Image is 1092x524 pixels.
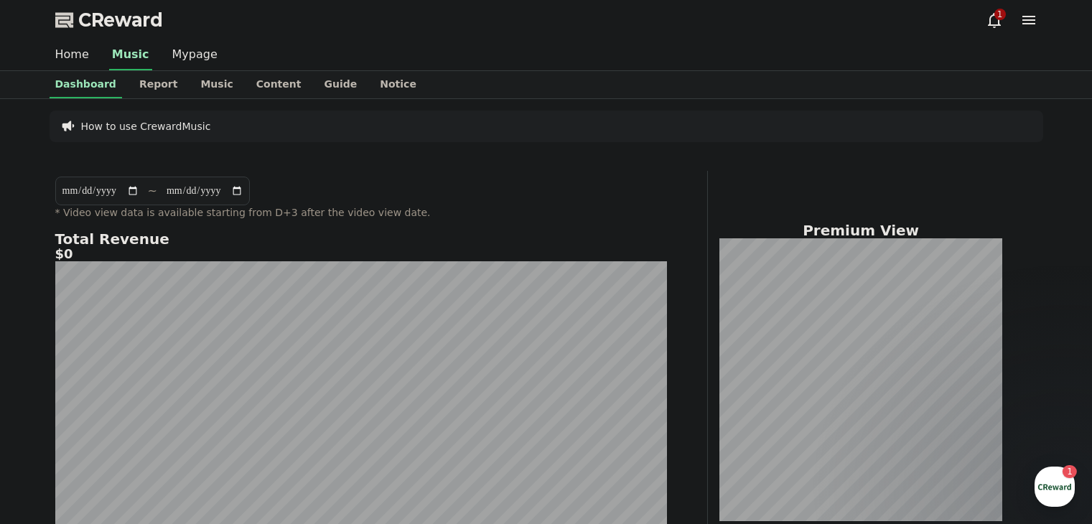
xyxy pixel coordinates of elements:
[312,71,368,98] a: Guide
[719,223,1003,238] h4: Premium View
[245,71,313,98] a: Content
[986,11,1003,29] a: 1
[55,205,667,220] p: * Video view data is available starting from D+3 after the video view date.
[55,247,667,261] h5: $0
[994,9,1006,20] div: 1
[189,71,244,98] a: Music
[148,182,157,200] p: ~
[55,231,667,247] h4: Total Revenue
[78,9,163,32] span: CReward
[81,119,211,134] a: How to use CrewardMusic
[55,9,163,32] a: CReward
[128,71,190,98] a: Report
[368,71,428,98] a: Notice
[161,40,229,70] a: Mypage
[50,71,122,98] a: Dashboard
[44,40,101,70] a: Home
[109,40,152,70] a: Music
